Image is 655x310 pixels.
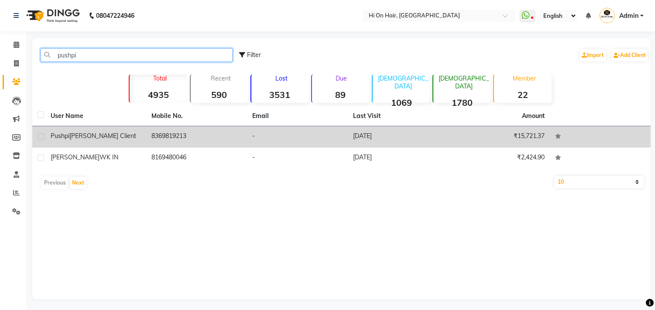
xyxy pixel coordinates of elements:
a: Import [580,49,606,61]
td: ₹15,721.37 [449,126,550,148]
strong: 590 [191,89,248,100]
button: Next [70,177,86,189]
td: 8369819213 [146,126,247,148]
img: Admin [600,8,615,23]
span: [PERSON_NAME] Client [69,132,136,140]
th: Email [247,106,348,126]
span: WK IN [99,153,118,161]
strong: 1780 [433,97,490,108]
p: Due [314,74,369,82]
strong: 22 [494,89,551,100]
th: Mobile No. [146,106,247,126]
p: Total [133,74,187,82]
p: [DEMOGRAPHIC_DATA] [437,74,490,90]
th: Last Visit [348,106,449,126]
td: - [247,148,348,169]
span: Admin [619,11,638,20]
span: Pushpi [51,132,69,140]
th: User Name [45,106,146,126]
p: Lost [255,74,309,82]
span: Filter [247,51,261,59]
img: logo [22,3,82,28]
td: [DATE] [348,148,449,169]
input: Search by Name/Mobile/Email/Code [41,48,233,62]
p: Member [497,74,551,82]
td: - [247,126,348,148]
a: Add Client [611,49,648,61]
strong: 4935 [130,89,187,100]
td: ₹2,424.90 [449,148,550,169]
th: Amount [517,106,550,126]
p: Recent [194,74,248,82]
td: 8169480046 [146,148,247,169]
span: [PERSON_NAME] [51,153,99,161]
p: [DEMOGRAPHIC_DATA] [376,74,430,90]
strong: 3531 [251,89,309,100]
b: 08047224946 [96,3,134,28]
strong: 89 [312,89,369,100]
strong: 1069 [373,97,430,108]
td: [DATE] [348,126,449,148]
